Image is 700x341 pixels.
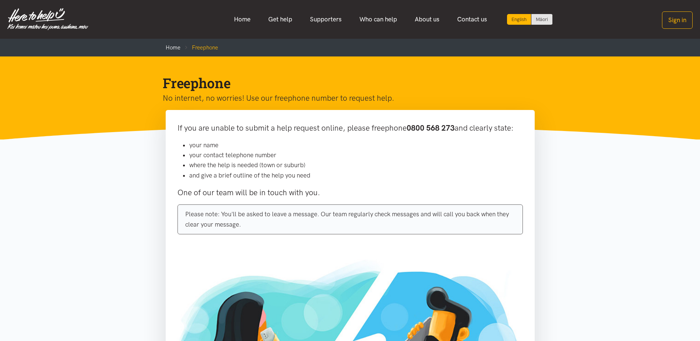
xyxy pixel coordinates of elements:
b: 0800 568 273 [407,123,455,132]
div: Current language [507,14,531,25]
h1: Freephone [163,74,526,92]
a: About us [406,11,448,27]
li: your contact telephone number [189,150,523,160]
a: Switch to Te Reo Māori [531,14,552,25]
a: Home [166,44,180,51]
p: One of our team will be in touch with you. [177,186,523,199]
p: If you are unable to submit a help request online, please freephone and clearly state: [177,122,523,134]
li: where the help is needed (town or suburb) [189,160,523,170]
li: Freephone [180,43,218,52]
li: your name [189,140,523,150]
a: Supporters [301,11,351,27]
li: and give a brief outline of the help you need [189,170,523,180]
button: Sign in [662,11,693,29]
img: Home [7,8,88,30]
p: No internet, no worries! Use our freephone number to request help. [163,92,526,104]
a: Who can help [351,11,406,27]
div: Please note: You'll be asked to leave a message. Our team regularly check messages and will call ... [177,204,523,234]
a: Contact us [448,11,496,27]
a: Get help [259,11,301,27]
a: Home [225,11,259,27]
div: Language toggle [507,14,553,25]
